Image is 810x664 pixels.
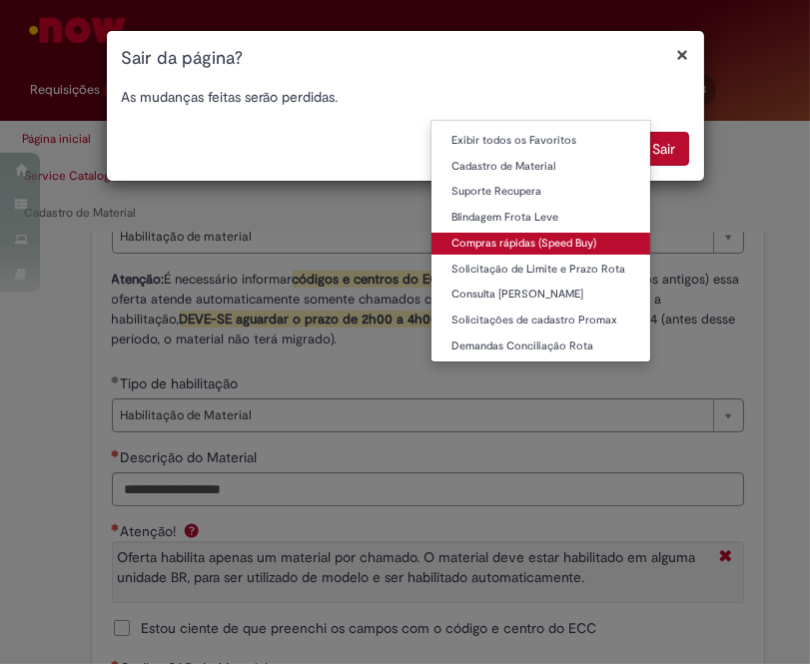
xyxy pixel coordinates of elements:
[122,87,689,107] p: As mudanças feitas serão perdidas.
[677,44,689,65] button: Fechar modal
[430,60,552,121] ul: Menu Cabeçalho
[431,207,651,229] a: Blindagem Frota Leve
[431,181,651,203] a: Suporte Recupera
[122,46,689,72] h1: Sair da página?
[431,335,651,357] a: Demandas Conciliação Rota
[640,132,689,166] button: Sair
[430,120,652,362] ul: Favoritos
[431,156,651,178] a: Cadastro de Material
[431,284,651,306] a: Consulta [PERSON_NAME]
[431,233,651,255] a: Compras rápidas (Speed Buy)
[431,310,651,332] a: Solicitações de cadastro Promax
[431,130,651,152] a: Exibir todos os Favoritos
[431,259,651,281] a: Solicitação de Limite e Prazo Rota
